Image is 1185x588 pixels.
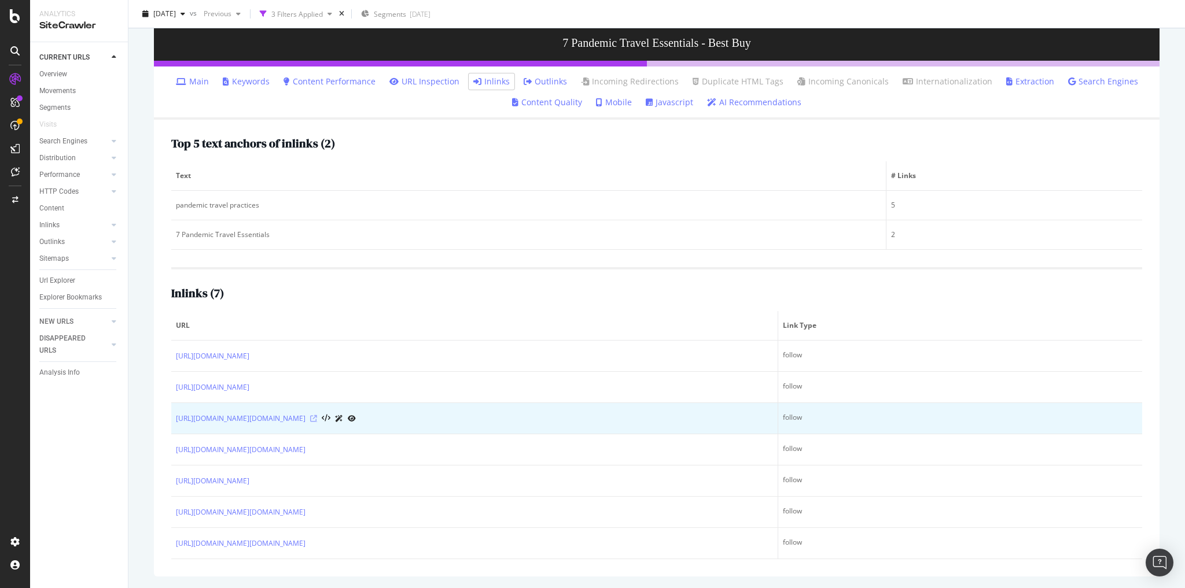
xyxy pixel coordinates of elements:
[39,186,79,198] div: HTTP Codes
[410,9,430,19] div: [DATE]
[39,202,64,215] div: Content
[778,465,1142,497] td: follow
[39,367,120,379] a: Analysis Info
[524,76,567,87] a: Outlinks
[255,5,337,23] button: 3 Filters Applied
[153,9,176,19] span: 2025 Sep. 9th
[138,5,190,23] button: [DATE]
[284,76,376,87] a: Content Performance
[335,412,343,424] a: AI Url Details
[176,230,881,240] div: 7 Pandemic Travel Essentials
[39,68,67,80] div: Overview
[903,76,992,87] a: Internationalization
[223,76,270,87] a: Keywords
[39,51,90,64] div: CURRENT URLS
[39,275,120,287] a: Url Explorer
[199,9,231,19] span: Previous
[199,5,245,23] button: Previous
[1006,76,1054,87] a: Extraction
[797,76,889,87] a: Incoming Canonicals
[389,76,459,87] a: URL Inspection
[271,9,323,19] div: 3 Filters Applied
[190,8,199,17] span: vs
[778,403,1142,434] td: follow
[348,412,356,424] a: URL Inspection
[39,236,108,248] a: Outlinks
[176,76,209,87] a: Main
[176,506,306,518] a: [URL][DOMAIN_NAME][DOMAIN_NAME]
[39,119,57,131] div: Visits
[778,497,1142,528] td: follow
[39,169,108,181] a: Performance
[39,169,80,181] div: Performance
[356,5,435,23] button: Segments[DATE]
[176,475,249,487] a: [URL][DOMAIN_NAME]
[39,152,76,164] div: Distribution
[39,9,119,19] div: Analytics
[39,316,73,328] div: NEW URLS
[39,19,119,32] div: SiteCrawler
[374,9,406,19] span: Segments
[39,135,108,147] a: Search Engines
[778,528,1142,559] td: follow
[39,253,69,265] div: Sitemaps
[891,200,1138,210] div: 5
[39,367,80,379] div: Analysis Info
[39,316,108,328] a: NEW URLS
[596,97,632,108] a: Mobile
[39,236,65,248] div: Outlinks
[176,171,878,181] span: Text
[39,135,87,147] div: Search Engines
[39,51,108,64] a: CURRENT URLS
[39,291,102,304] div: Explorer Bookmarks
[512,97,582,108] a: Content Quality
[693,76,783,87] a: Duplicate HTML Tags
[39,68,120,80] a: Overview
[39,102,71,114] div: Segments
[581,76,679,87] a: Incoming Redirections
[176,413,306,424] a: [URL][DOMAIN_NAME][DOMAIN_NAME]
[176,320,770,331] span: URL
[39,85,76,97] div: Movements
[39,102,120,114] a: Segments
[39,219,60,231] div: Inlinks
[39,332,98,357] div: DISAPPEARED URLS
[39,85,120,97] a: Movements
[39,291,120,304] a: Explorer Bookmarks
[176,538,306,549] a: [URL][DOMAIN_NAME][DOMAIN_NAME]
[39,219,108,231] a: Inlinks
[778,341,1142,372] td: follow
[310,415,317,422] a: Visit Online Page
[154,25,1160,61] h3: 7 Pandemic Travel Essentials - Best Buy
[39,152,108,164] a: Distribution
[322,415,330,423] button: View HTML Source
[891,171,1135,181] span: # Links
[778,372,1142,403] td: follow
[39,253,108,265] a: Sitemaps
[176,382,249,393] a: [URL][DOMAIN_NAME]
[39,332,108,357] a: DISAPPEARED URLS
[646,97,693,108] a: Javascript
[176,200,881,210] div: pandemic travel practices
[778,434,1142,465] td: follow
[39,275,75,287] div: Url Explorer
[891,230,1138,240] div: 2
[783,320,1135,331] span: Link Type
[337,8,347,20] div: times
[39,202,120,215] a: Content
[1146,549,1173,576] div: Open Intercom Messenger
[1068,76,1138,87] a: Search Engines
[707,97,801,108] a: AI Recommendations
[171,287,224,299] h2: Inlinks ( 7 )
[39,186,108,198] a: HTTP Codes
[473,76,510,87] a: Inlinks
[39,119,68,131] a: Visits
[176,350,249,362] a: [URL][DOMAIN_NAME]
[176,444,306,456] a: [URL][DOMAIN_NAME][DOMAIN_NAME]
[171,137,335,150] h2: Top 5 text anchors of inlinks ( 2 )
